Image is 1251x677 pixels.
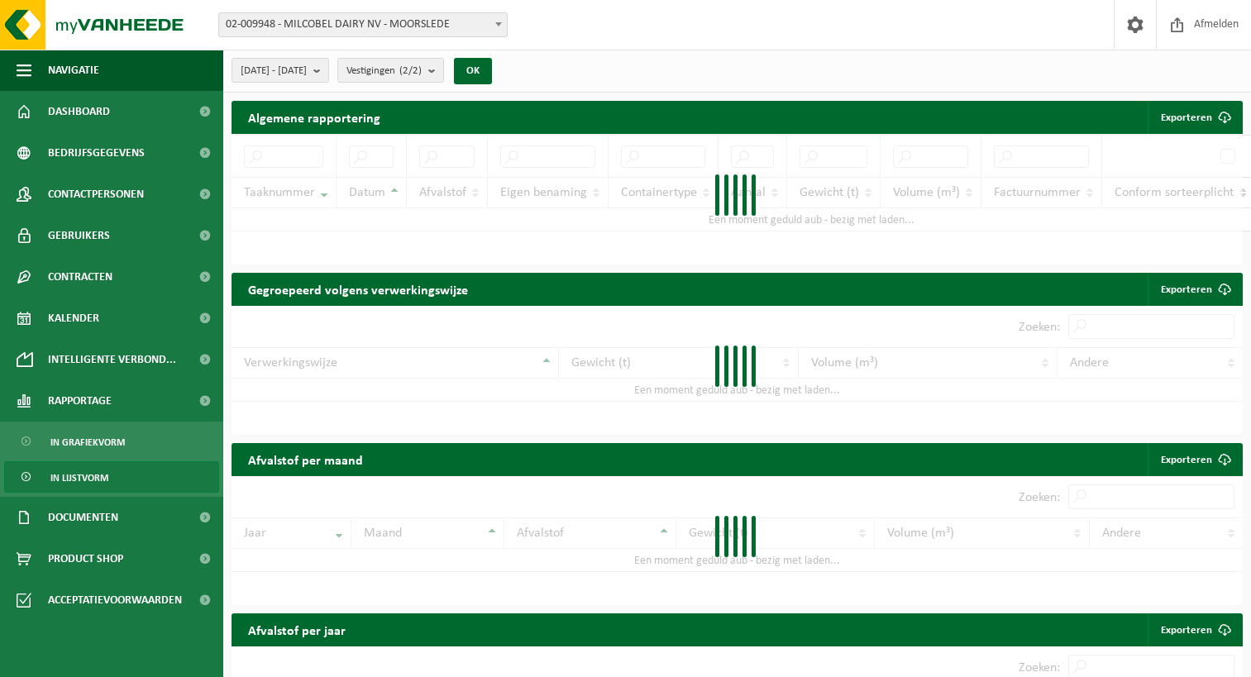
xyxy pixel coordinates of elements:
[48,579,182,621] span: Acceptatievoorwaarden
[454,58,492,84] button: OK
[50,462,108,493] span: In lijstvorm
[1148,273,1241,306] a: Exporteren
[232,273,485,305] h2: Gegroepeerd volgens verwerkingswijze
[241,59,307,83] span: [DATE] - [DATE]
[48,91,110,132] span: Dashboard
[232,58,329,83] button: [DATE] - [DATE]
[232,101,397,134] h2: Algemene rapportering
[50,427,125,458] span: In grafiekvorm
[399,65,422,76] count: (2/2)
[48,298,99,339] span: Kalender
[48,215,110,256] span: Gebruikers
[4,426,219,457] a: In grafiekvorm
[48,497,118,538] span: Documenten
[48,174,144,215] span: Contactpersonen
[218,12,508,37] span: 02-009948 - MILCOBEL DAIRY NV - MOORSLEDE
[48,380,112,422] span: Rapportage
[48,538,123,579] span: Product Shop
[232,613,362,646] h2: Afvalstof per jaar
[232,443,380,475] h2: Afvalstof per maand
[219,13,507,36] span: 02-009948 - MILCOBEL DAIRY NV - MOORSLEDE
[337,58,444,83] button: Vestigingen(2/2)
[48,256,112,298] span: Contracten
[1148,443,1241,476] a: Exporteren
[48,132,145,174] span: Bedrijfsgegevens
[4,461,219,493] a: In lijstvorm
[1148,101,1241,134] button: Exporteren
[1148,613,1241,646] a: Exporteren
[48,50,99,91] span: Navigatie
[346,59,422,83] span: Vestigingen
[48,339,176,380] span: Intelligente verbond...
